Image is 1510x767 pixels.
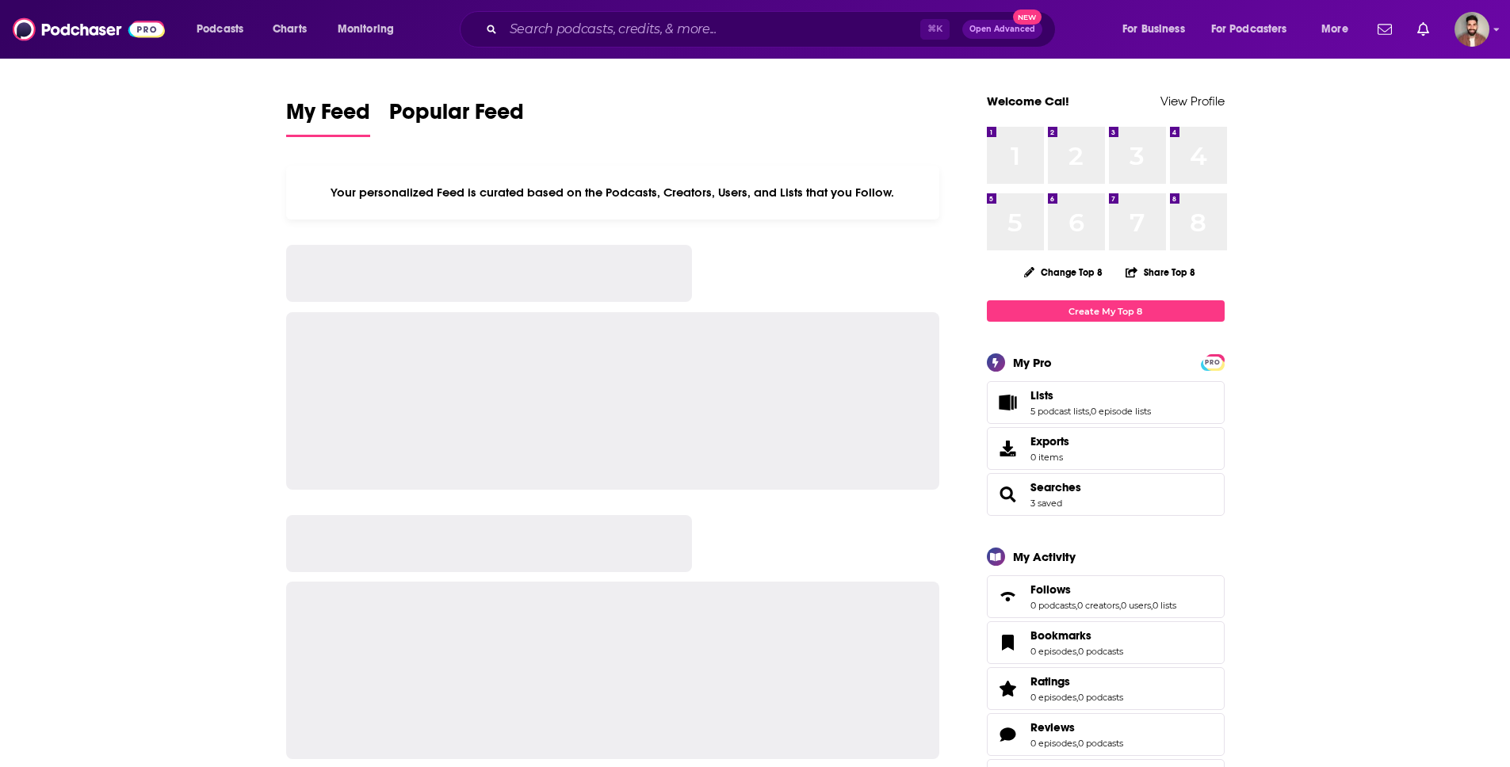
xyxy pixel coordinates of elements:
a: Popular Feed [389,98,524,137]
span: Monitoring [338,18,394,40]
span: Reviews [987,713,1225,756]
span: Reviews [1030,720,1075,735]
div: My Activity [1013,549,1076,564]
button: open menu [1111,17,1205,42]
a: 0 episodes [1030,738,1076,749]
span: Open Advanced [969,25,1035,33]
button: open menu [1201,17,1310,42]
a: PRO [1203,356,1222,368]
span: , [1076,692,1078,703]
button: open menu [185,17,264,42]
a: Reviews [992,723,1024,746]
a: Follows [1030,582,1176,597]
a: 0 episodes [1030,646,1076,657]
a: Welcome Cal! [987,93,1069,109]
a: My Feed [286,98,370,137]
a: Follows [992,586,1024,608]
span: New [1013,10,1042,25]
a: Reviews [1030,720,1123,735]
a: 5 podcast lists [1030,406,1089,417]
a: 0 podcasts [1078,646,1123,657]
span: Bookmarks [1030,628,1091,643]
a: 0 lists [1153,600,1176,611]
button: open menu [327,17,415,42]
span: 0 items [1030,452,1069,463]
span: , [1119,600,1121,611]
span: Podcasts [197,18,243,40]
a: Lists [1030,388,1151,403]
a: Show notifications dropdown [1371,16,1398,43]
a: Create My Top 8 [987,300,1225,322]
button: Open AdvancedNew [962,20,1042,39]
a: 0 creators [1077,600,1119,611]
span: Bookmarks [987,621,1225,664]
span: , [1089,406,1091,417]
span: Ratings [1030,674,1070,689]
span: , [1076,600,1077,611]
a: Lists [992,391,1024,414]
a: View Profile [1160,93,1225,109]
span: Lists [987,381,1225,424]
a: Show notifications dropdown [1411,16,1435,43]
div: Search podcasts, credits, & more... [475,11,1071,48]
a: 0 episodes [1030,692,1076,703]
span: Charts [273,18,307,40]
span: Follows [1030,582,1071,597]
span: Exports [1030,434,1069,448]
a: Bookmarks [1030,628,1123,643]
a: 3 saved [1030,498,1062,509]
span: Logged in as calmonaghan [1455,12,1489,47]
input: Search podcasts, credits, & more... [503,17,920,42]
span: Exports [992,437,1024,460]
span: Popular Feed [389,98,524,135]
a: Searches [1030,480,1081,494]
span: Lists [1030,388,1053,403]
button: Change Top 8 [1015,262,1113,282]
button: Share Top 8 [1125,257,1196,288]
a: 0 podcasts [1078,692,1123,703]
span: , [1151,600,1153,611]
a: 0 episode lists [1091,406,1151,417]
a: 0 podcasts [1078,738,1123,749]
button: Show profile menu [1455,12,1489,47]
a: Ratings [1030,674,1123,689]
div: Your personalized Feed is curated based on the Podcasts, Creators, Users, and Lists that you Follow. [286,166,940,219]
span: Searches [987,473,1225,516]
a: Ratings [992,677,1024,700]
span: , [1076,738,1078,749]
span: ⌘ K [920,19,950,40]
div: My Pro [1013,355,1052,370]
a: 0 podcasts [1030,600,1076,611]
a: Charts [262,17,316,42]
img: Podchaser - Follow, Share and Rate Podcasts [13,14,165,44]
span: Follows [987,575,1225,618]
a: Exports [987,427,1225,470]
a: 0 users [1121,600,1151,611]
a: Bookmarks [992,632,1024,654]
span: For Podcasters [1211,18,1287,40]
span: Ratings [987,667,1225,710]
span: More [1321,18,1348,40]
span: PRO [1203,357,1222,368]
span: , [1076,646,1078,657]
button: open menu [1310,17,1368,42]
img: User Profile [1455,12,1489,47]
a: Searches [992,483,1024,506]
span: My Feed [286,98,370,135]
span: For Business [1122,18,1185,40]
